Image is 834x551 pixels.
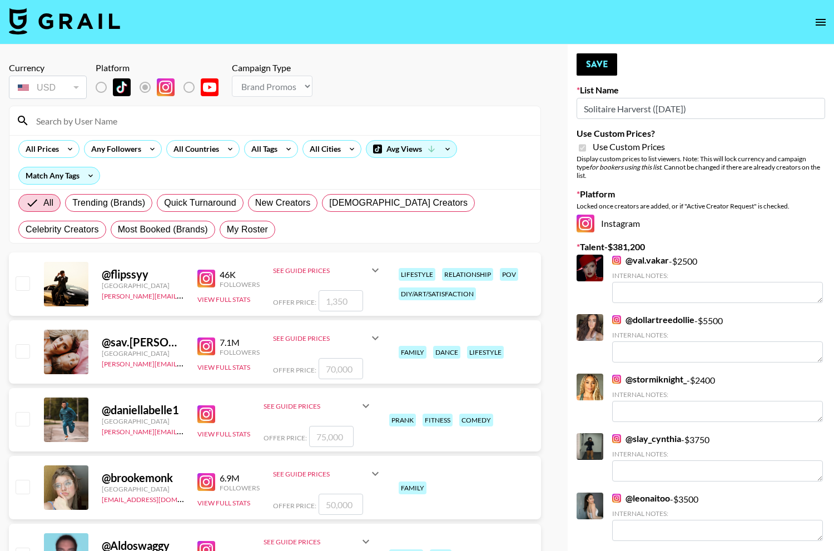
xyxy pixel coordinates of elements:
[220,473,260,484] div: 6.9M
[273,366,316,374] span: Offer Price:
[399,268,435,281] div: lifestyle
[29,112,534,130] input: Search by User Name
[96,76,227,99] div: List locked to Instagram.
[273,257,382,284] div: See Guide Prices
[85,141,143,157] div: Any Followers
[612,493,823,541] div: - $ 3500
[164,196,236,210] span: Quick Turnaround
[9,62,87,73] div: Currency
[577,53,617,76] button: Save
[220,269,260,280] div: 46K
[577,155,825,180] div: Display custom prices to list viewers. Note: This will lock currency and campaign type . Cannot b...
[157,78,175,96] img: Instagram
[197,405,215,423] img: Instagram
[612,314,694,325] a: @dollartreedollie
[102,417,184,425] div: [GEOGRAPHIC_DATA]
[577,85,825,96] label: List Name
[612,255,669,266] a: @val.vakar
[319,358,363,379] input: 70,000
[197,430,250,438] button: View Full Stats
[264,402,359,410] div: See Guide Prices
[612,509,823,518] div: Internal Notes:
[102,493,214,504] a: [EMAIL_ADDRESS][DOMAIN_NAME]
[220,348,260,356] div: Followers
[303,141,343,157] div: All Cities
[26,223,99,236] span: Celebrity Creators
[399,287,476,300] div: diy/art/satisfaction
[264,434,307,442] span: Offer Price:
[19,167,100,184] div: Match Any Tags
[459,414,493,426] div: comedy
[102,358,266,368] a: [PERSON_NAME][EMAIL_ADDRESS][DOMAIN_NAME]
[197,473,215,491] img: Instagram
[96,62,227,73] div: Platform
[264,393,373,419] div: See Guide Prices
[612,494,621,503] img: Instagram
[612,375,621,384] img: Instagram
[273,298,316,306] span: Offer Price:
[810,11,832,33] button: open drawer
[273,325,382,351] div: See Guide Prices
[612,255,823,303] div: - $ 2500
[612,314,823,363] div: - $ 5500
[9,8,120,34] img: Grail Talent
[309,426,354,447] input: 75,000
[102,349,184,358] div: [GEOGRAPHIC_DATA]
[273,266,369,275] div: See Guide Prices
[366,141,456,157] div: Avg Views
[399,346,426,359] div: family
[102,267,184,281] div: @ flipssyy
[319,494,363,515] input: 50,000
[102,335,184,349] div: @ sav.[PERSON_NAME]
[577,188,825,200] label: Platform
[220,337,260,348] div: 7.1M
[612,434,621,443] img: Instagram
[273,502,316,510] span: Offer Price:
[245,141,280,157] div: All Tags
[577,202,825,210] div: Locked once creators are added, or if "Active Creator Request" is checked.
[612,433,823,481] div: - $ 3750
[612,271,823,280] div: Internal Notes:
[220,484,260,492] div: Followers
[329,196,468,210] span: [DEMOGRAPHIC_DATA] Creators
[43,196,53,210] span: All
[197,363,250,371] button: View Full Stats
[612,390,823,399] div: Internal Notes:
[11,78,85,97] div: USD
[442,268,493,281] div: relationship
[577,215,594,232] img: Instagram
[102,485,184,493] div: [GEOGRAPHIC_DATA]
[255,196,311,210] span: New Creators
[399,481,426,494] div: family
[612,450,823,458] div: Internal Notes:
[232,62,312,73] div: Campaign Type
[589,163,661,171] em: for bookers using this list
[273,470,369,478] div: See Guide Prices
[612,433,681,444] a: @slay_cynthia
[577,128,825,139] label: Use Custom Prices?
[423,414,453,426] div: fitness
[612,374,823,422] div: - $ 2400
[113,78,131,96] img: TikTok
[102,290,266,300] a: [PERSON_NAME][EMAIL_ADDRESS][DOMAIN_NAME]
[500,268,518,281] div: pov
[227,223,268,236] span: My Roster
[612,374,687,385] a: @stormiknight_
[593,141,665,152] span: Use Custom Prices
[19,141,61,157] div: All Prices
[612,315,621,324] img: Instagram
[273,460,382,487] div: See Guide Prices
[102,471,184,485] div: @ brookemonk
[197,270,215,287] img: Instagram
[118,223,208,236] span: Most Booked (Brands)
[197,337,215,355] img: Instagram
[9,73,87,101] div: Currency is locked to USD
[201,78,219,96] img: YouTube
[102,281,184,290] div: [GEOGRAPHIC_DATA]
[264,538,359,546] div: See Guide Prices
[102,403,184,417] div: @ daniellabelle1
[167,141,221,157] div: All Countries
[577,215,825,232] div: Instagram
[612,331,823,339] div: Internal Notes:
[273,334,369,342] div: See Guide Prices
